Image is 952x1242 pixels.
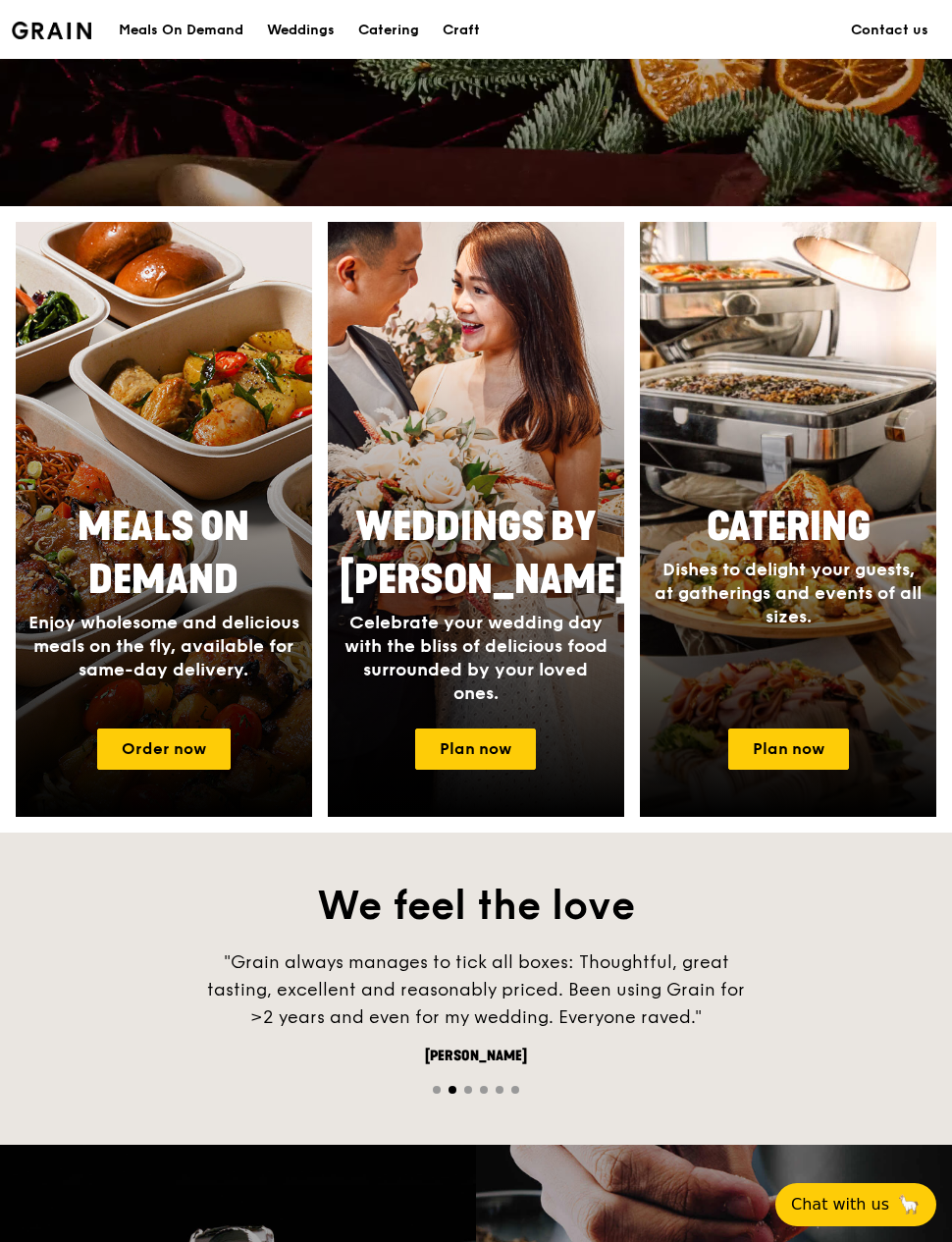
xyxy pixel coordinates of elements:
[97,729,231,770] a: Order now
[328,222,624,817] img: weddings-card.4f3003b8.jpg
[16,222,312,817] img: meals-on-demand-card.d2b6f6db.png
[182,948,770,1031] div: "Grain always manages to tick all boxes: Thoughtful, great tasting, excellent and reasonably pric...
[78,504,249,604] span: Meals On Demand
[480,1086,488,1094] span: Go to slide 4
[267,1,335,60] div: Weddings
[28,612,299,680] span: Enjoy wholesome and delicious meals on the fly, available for same-day delivery.
[839,1,940,60] a: Contact us
[433,1086,441,1094] span: Go to slide 1
[791,1193,889,1216] span: Chat with us
[707,504,871,551] span: Catering
[344,612,608,704] span: Celebrate your wedding day with the bliss of delicious food surrounded by your loved ones.
[328,222,624,817] a: Weddings by [PERSON_NAME]Celebrate your wedding day with the bliss of delicious food surrounded b...
[464,1086,472,1094] span: Go to slide 3
[640,222,936,817] img: catering-card.e1cfaf3e.jpg
[775,1183,936,1226] button: Chat with us🦙
[728,729,849,770] a: Plan now
[443,1,480,60] div: Craft
[255,1,346,60] a: Weddings
[12,22,91,39] img: Grain
[897,1193,921,1216] span: 🦙
[449,1086,456,1094] span: Go to slide 2
[655,559,922,627] span: Dishes to delight your guests, at gatherings and events of all sizes.
[340,504,630,604] span: Weddings by [PERSON_NAME]
[511,1086,519,1094] span: Go to slide 6
[415,729,536,770] a: Plan now
[640,222,936,817] a: CateringDishes to delight your guests, at gatherings and events of all sizes.Plan now
[119,1,243,60] div: Meals On Demand
[346,1,431,60] a: Catering
[182,1047,770,1066] div: [PERSON_NAME]
[496,1086,503,1094] span: Go to slide 5
[358,1,419,60] div: Catering
[431,1,492,60] a: Craft
[16,222,312,817] a: Meals On DemandEnjoy wholesome and delicious meals on the fly, available for same-day delivery.Or...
